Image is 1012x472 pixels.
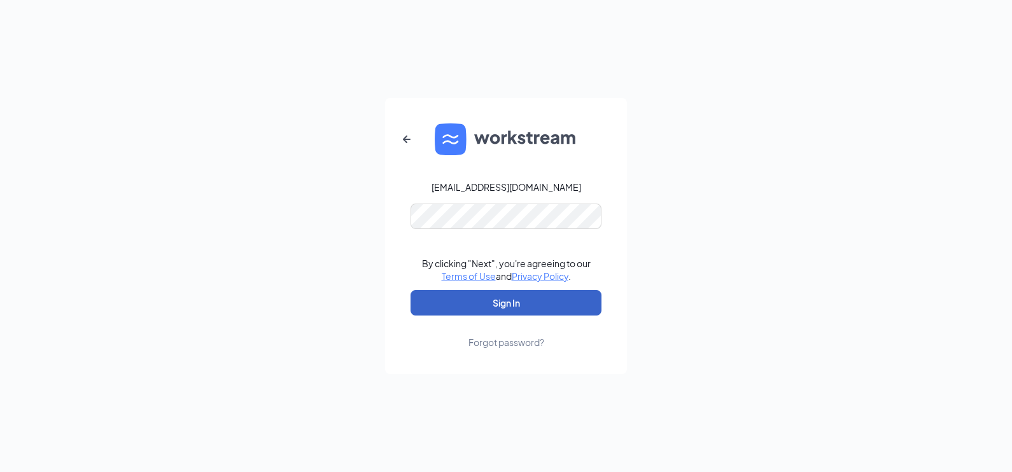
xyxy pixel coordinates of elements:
[512,270,568,282] a: Privacy Policy
[442,270,496,282] a: Terms of Use
[411,290,601,316] button: Sign In
[435,123,577,155] img: WS logo and Workstream text
[468,336,544,349] div: Forgot password?
[422,257,591,282] div: By clicking "Next", you're agreeing to our and .
[399,132,414,147] svg: ArrowLeftNew
[391,124,422,155] button: ArrowLeftNew
[468,316,544,349] a: Forgot password?
[432,181,581,193] div: [EMAIL_ADDRESS][DOMAIN_NAME]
